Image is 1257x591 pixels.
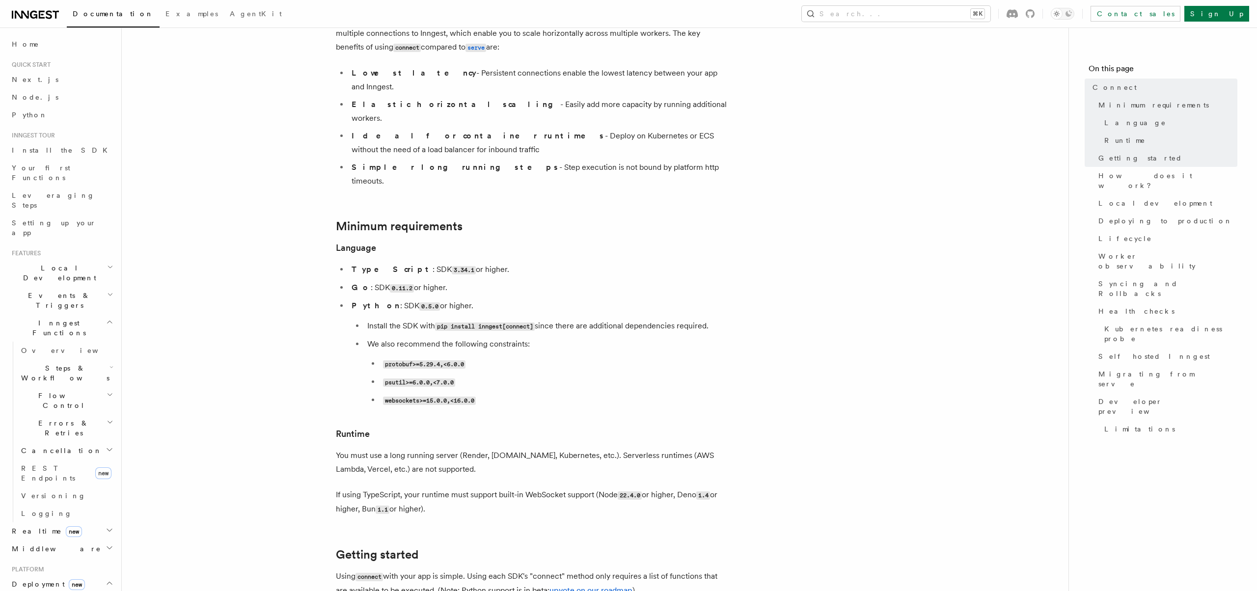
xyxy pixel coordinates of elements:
[1098,369,1237,389] span: Migrating from serve
[336,241,376,255] a: Language
[1089,79,1237,96] a: Connect
[8,214,115,242] a: Setting up your app
[618,491,642,500] code: 22.4.0
[1104,135,1146,145] span: Runtime
[349,299,729,407] li: : SDK or higher.
[17,446,102,456] span: Cancellation
[383,397,476,405] code: websockets>=15.0.0,<16.0.0
[1094,302,1237,320] a: Health checks
[452,266,476,274] code: 3.34.1
[8,565,44,573] span: Platform
[336,548,418,562] a: Getting started
[17,363,109,383] span: Steps & Workflows
[1098,198,1212,208] span: Local development
[393,44,421,52] code: connect
[1094,275,1237,302] a: Syncing and Rollbacks
[8,342,115,522] div: Inngest Functions
[465,42,486,52] a: serve
[8,291,107,310] span: Events & Triggers
[1098,397,1237,416] span: Developer preview
[21,492,86,500] span: Versioning
[12,93,58,101] span: Node.js
[336,449,729,476] p: You must use a long running server (Render, [DOMAIN_NAME], Kubernetes, etc.). Serverless runtimes...
[1093,82,1137,92] span: Connect
[8,522,115,540] button: Realtimenew
[376,506,389,514] code: 1.1
[696,491,710,500] code: 1.4
[1184,6,1249,22] a: Sign Up
[349,281,729,295] li: : SDK or higher.
[17,459,115,487] a: REST Endpointsnew
[8,71,115,88] a: Next.js
[8,61,51,69] span: Quick start
[8,544,101,554] span: Middleware
[352,301,400,310] strong: Python
[8,88,115,106] a: Node.js
[352,100,560,109] strong: Elastic horizontal scaling
[230,10,282,18] span: AgentKit
[419,302,440,311] code: 0.5.0
[66,526,82,537] span: new
[17,487,115,505] a: Versioning
[1094,348,1237,365] a: Self hosted Inngest
[1104,118,1166,128] span: Language
[1094,247,1237,275] a: Worker observability
[971,9,984,19] kbd: ⌘K
[1104,324,1237,344] span: Kubernetes readiness probe
[1091,6,1180,22] a: Contact sales
[69,579,85,590] span: new
[1089,63,1237,79] h4: On this page
[95,467,111,479] span: new
[1098,234,1152,243] span: Lifecycle
[1094,212,1237,230] a: Deploying to production
[8,106,115,124] a: Python
[17,418,107,438] span: Errors & Retries
[1100,114,1237,132] a: Language
[12,219,96,237] span: Setting up your app
[17,442,115,459] button: Cancellation
[165,10,218,18] span: Examples
[1094,149,1237,167] a: Getting started
[352,131,605,140] strong: Ideal for container runtimes
[1094,230,1237,247] a: Lifecycle
[1100,420,1237,438] a: Limitations
[8,259,115,287] button: Local Development
[1098,216,1232,226] span: Deploying to production
[17,414,115,442] button: Errors & Retries
[383,378,455,387] code: psutil>=6.0.0,<7.0.0
[12,146,113,154] span: Install the SDK
[8,526,82,536] span: Realtime
[336,219,463,233] a: Minimum requirements
[1094,96,1237,114] a: Minimum requirements
[1094,194,1237,212] a: Local development
[1098,279,1237,298] span: Syncing and Rollbacks
[352,283,371,292] strong: Go
[12,39,39,49] span: Home
[465,44,486,52] code: serve
[1100,132,1237,149] a: Runtime
[349,66,729,94] li: - Persistent connections enable the lowest latency between your app and Inngest.
[8,287,115,314] button: Events & Triggers
[160,3,224,27] a: Examples
[352,68,476,78] strong: Lowest latency
[1100,320,1237,348] a: Kubernetes readiness probe
[352,265,433,274] strong: TypeScript
[8,141,115,159] a: Install the SDK
[1104,424,1175,434] span: Limitations
[8,249,41,257] span: Features
[336,12,729,54] p: The API allows your app to create an outbound persistent connection to Inngest. Each app can esta...
[349,161,729,188] li: - Step execution is not bound by platform http timeouts.
[1094,167,1237,194] a: How does it work?
[73,10,154,18] span: Documentation
[8,263,107,283] span: Local Development
[1098,351,1210,361] span: Self hosted Inngest
[349,98,729,125] li: - Easily add more capacity by running additional workers.
[224,3,288,27] a: AgentKit
[349,129,729,157] li: - Deploy on Kubernetes or ECS without the need of a load balancer for inbound traffic
[21,510,72,517] span: Logging
[17,387,115,414] button: Flow Control
[364,319,729,333] li: Install the SDK with since there are additional dependencies required.
[8,314,115,342] button: Inngest Functions
[12,191,95,209] span: Leveraging Steps
[17,391,107,410] span: Flow Control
